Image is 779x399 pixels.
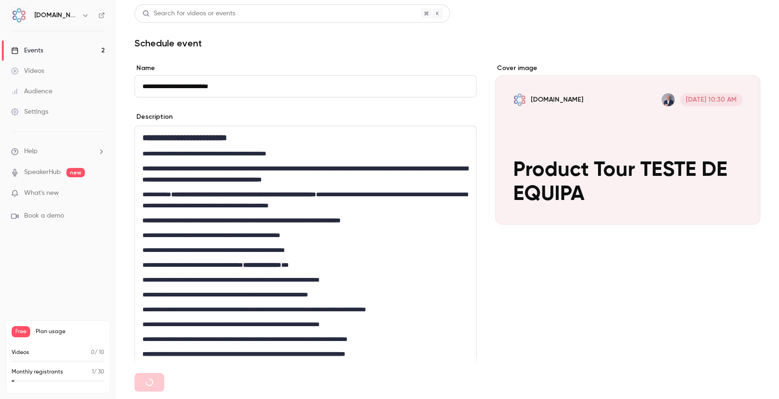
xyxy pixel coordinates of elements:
div: Settings [11,107,48,116]
div: Videos [11,66,44,76]
img: AMT.Group [12,8,26,23]
span: Plan usage [36,328,104,335]
section: description [135,126,476,399]
iframe: Noticeable Trigger [94,189,105,198]
span: 0 [91,350,95,355]
section: Cover image [495,64,760,225]
span: new [66,168,85,177]
p: Videos [12,348,29,357]
li: help-dropdown-opener [11,147,105,156]
span: Book a demo [24,211,64,221]
label: Description [135,112,173,122]
div: Audience [11,87,52,96]
span: Help [24,147,38,156]
a: SpeakerHub [24,167,61,177]
p: Monthly registrants [12,368,63,376]
label: Name [135,64,476,73]
p: / 10 [91,348,104,357]
span: 1 [92,369,94,375]
span: Free [12,326,30,337]
span: What's new [24,188,59,198]
label: Cover image [495,64,760,73]
div: Events [11,46,43,55]
div: Search for videos or events [142,9,235,19]
p: / 30 [92,368,104,376]
h6: [DOMAIN_NAME] [34,11,78,20]
div: editor [135,126,476,399]
h1: Schedule event [135,38,760,49]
